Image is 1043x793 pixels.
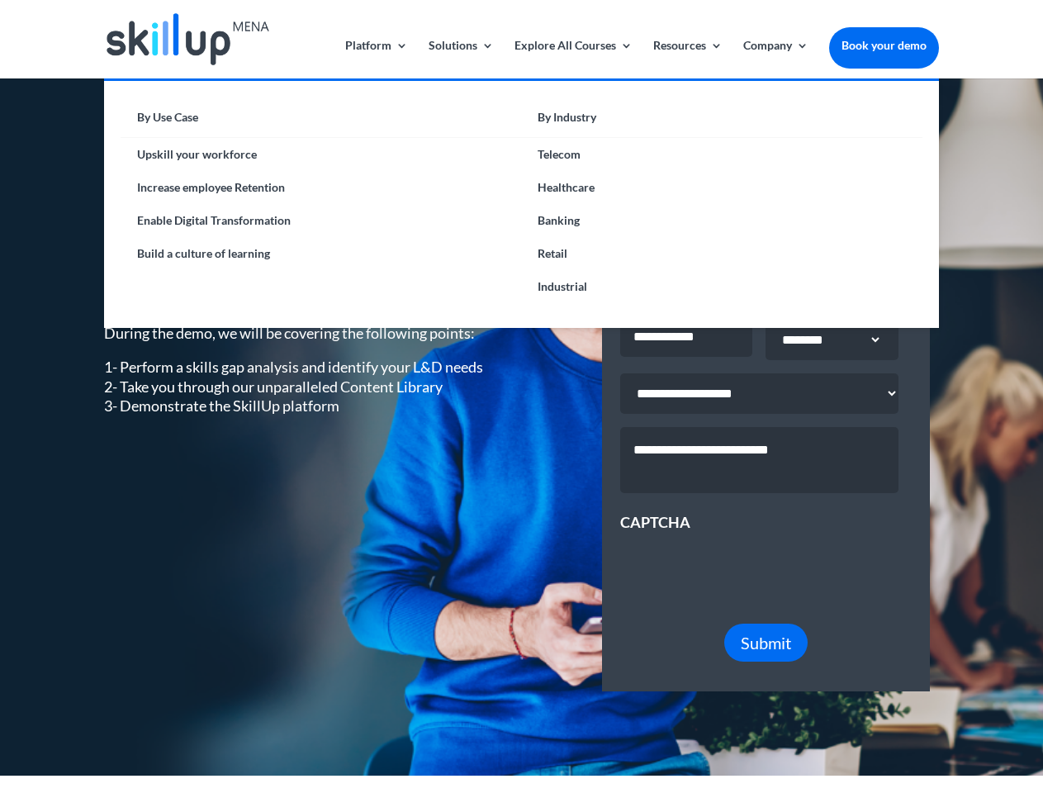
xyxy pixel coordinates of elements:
[121,171,521,204] a: Increase employee Retention
[121,138,521,171] a: Upskill your workforce
[521,106,922,138] a: By Industry
[521,237,922,270] a: Retail
[121,106,521,138] a: By Use Case
[653,40,723,78] a: Resources
[429,40,494,78] a: Solutions
[741,633,791,653] span: Submit
[345,40,408,78] a: Platform
[620,533,871,597] iframe: reCAPTCHA
[104,358,498,415] p: 1- Perform a skills gap analysis and identify your L&D needs 2- Take you through our unparalleled...
[104,324,498,416] div: During the demo, we will be covering the following points:
[521,204,922,237] a: Banking
[521,171,922,204] a: Healthcare
[514,40,633,78] a: Explore All Courses
[521,270,922,303] a: Industrial
[620,513,690,532] label: CAPTCHA
[724,624,808,662] button: Submit
[743,40,808,78] a: Company
[829,27,939,64] a: Book your demo
[107,13,268,65] img: Skillup Mena
[121,237,521,270] a: Build a culture of learning
[768,615,1043,793] iframe: Chat Widget
[521,138,922,171] a: Telecom
[121,204,521,237] a: Enable Digital Transformation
